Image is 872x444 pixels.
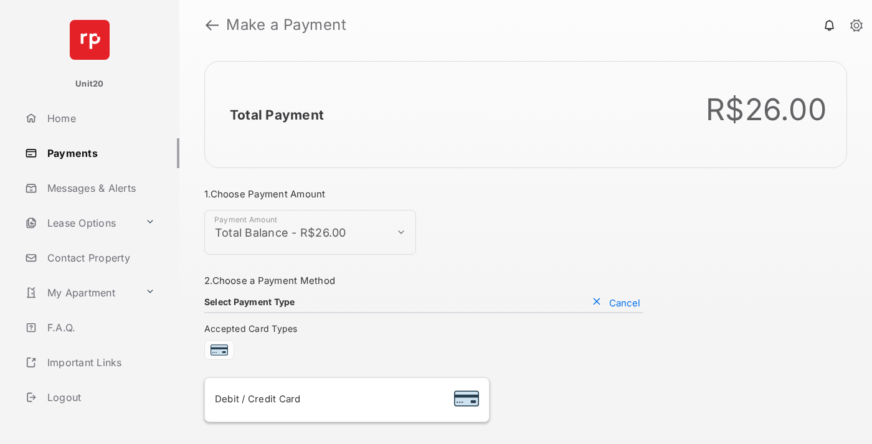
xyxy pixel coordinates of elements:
div: R$26.00 [706,92,827,128]
a: Contact Property [20,243,179,273]
span: Accepted Card Types [204,323,303,334]
img: svg+xml;base64,PHN2ZyB4bWxucz0iaHR0cDovL3d3dy53My5vcmcvMjAwMC9zdmciIHdpZHRoPSI2NCIgaGVpZ2h0PSI2NC... [70,20,110,60]
a: Home [20,103,179,133]
a: F.A.Q. [20,313,179,342]
a: Important Links [20,347,160,377]
a: Lease Options [20,208,140,238]
a: Payments [20,138,179,168]
p: Unit20 [75,78,104,90]
strong: Make a Payment [226,17,346,32]
h4: Select Payment Type [204,296,295,307]
span: Debit / Credit Card [215,393,301,405]
h3: 1. Choose Payment Amount [204,188,643,200]
h3: 2. Choose a Payment Method [204,275,643,286]
button: Cancel [589,296,643,309]
h2: Total Payment [230,107,324,123]
a: My Apartment [20,278,140,308]
a: Logout [20,382,179,412]
a: Messages & Alerts [20,173,179,203]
